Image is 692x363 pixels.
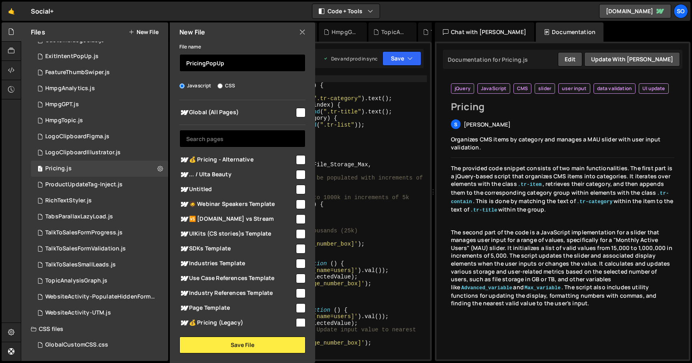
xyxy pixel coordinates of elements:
div: RichTextStyler.js [45,197,92,204]
code: .tr-title [469,207,498,214]
div: CSS files [21,321,168,337]
div: TopicAnalysisGraph.js [45,277,107,284]
button: Save [382,51,421,66]
div: 15116/41316.js [31,225,168,241]
div: LogoClipboardIllustrator.js [45,149,121,156]
div: LogoClipboardFigma.js [45,133,109,140]
span: 🧔 Webinar Speakers Template [179,200,295,209]
div: 15116/40695.js [31,177,168,193]
code: Max_variable [524,285,561,291]
span: 🆚 [DOMAIN_NAME] vs Stream [179,214,295,224]
span: Global (All Pages) [179,108,295,117]
div: 15116/40674.js [31,289,171,305]
label: File name [179,43,201,51]
div: FeatureThumbSwiper.js [45,69,110,76]
div: GlobalCustomCSS.css [45,341,108,349]
code: Advanced_variable [461,285,513,291]
span: Use Case References Template [179,274,295,283]
span: 💰 Pricing (Legacy) [179,318,295,328]
div: 15116/39536.js [31,209,168,225]
div: 15116/41430.js [31,97,168,113]
span: data validation [597,85,632,92]
span: 1 [38,166,42,173]
div: HmpgGPT.js [332,28,357,36]
h2: Files [31,28,45,36]
div: Social+ [31,6,54,16]
div: HmpgTopic.js [45,117,83,124]
button: New File [129,29,159,35]
button: Code + Tools [312,4,380,18]
div: 15116/40948.js [31,257,168,273]
button: Edit [558,52,582,67]
span: Industries Template [179,259,295,268]
a: [DOMAIN_NAME] [599,4,671,18]
span: SDKs Template [179,244,295,254]
div: 15116/45334.js [31,193,168,209]
div: Documentation [536,22,603,42]
span: [PERSON_NAME] [464,121,511,128]
span: UIKits (CS stories)s Template [179,229,295,239]
div: 15116/40351.css [31,337,168,353]
span: user input [562,85,587,92]
input: Name [179,54,306,72]
input: Search pages [179,130,306,147]
span: jQuery [455,85,471,92]
div: HmpgGPT.js [45,101,79,108]
span: Untitled [179,185,295,194]
p: The provided code snippet consists of two main functionalities. The first part is a jQuery-based ... [451,164,674,214]
span: Industry References Template [179,288,295,298]
button: Update with [PERSON_NAME] [584,52,680,67]
div: ExitIntentPopUp.js [45,53,99,60]
code: .tr-contain [451,190,669,205]
div: TalkToSalesSmallLeads.js [45,261,116,268]
span: CMS [517,85,528,92]
p: The second part of the code is a JavaScript implementation for a slider that manages user input f... [451,228,674,307]
div: TabsParallaxLazyLoad.js [45,213,113,220]
div: 15116/40766.js [31,48,168,65]
label: Javascript [179,82,211,90]
: 15116/40336.js [31,129,168,145]
span: 💰 Pricing - Alternative [179,155,295,165]
div: Dev and prod in sync [323,55,378,62]
div: Chat with [PERSON_NAME] [435,22,534,42]
div: 15116/40185.js [31,305,168,321]
button: Save File [179,337,306,353]
div: 15116/40643.js [31,161,168,177]
div: 15116/40952.js [31,241,168,257]
code: .tr-item [517,181,543,188]
div: 15116/40701.js [31,65,168,81]
div: Documentation for Pricing.js [445,56,528,63]
a: So [674,4,688,18]
div: 15116/41820.js [31,113,168,129]
div: TalkToSalesFormProgress.js [431,28,457,36]
div: TalkToSalesFormProgress.js [45,229,123,236]
div: TopicAnalysisGraph.js [381,28,407,36]
div: 15116/41400.js [31,273,168,289]
div: 15116/40702.js [31,81,168,97]
span: JavaScript [481,85,507,92]
span: Page Template [179,303,295,313]
div: Pricing.js [45,165,72,172]
span: S [454,121,457,128]
div: ProductUpdateTag-Inject.js [45,181,123,188]
div: TalkToSalesFormValidation.js [45,245,126,252]
span: UI update [642,85,665,92]
div: 15116/42838.js [31,145,168,161]
div: WebsiteActivity-UTM.js [45,309,111,317]
div: WebsiteActivity-PopulateHiddenForms.js [45,293,156,300]
h2: New File [179,28,205,36]
div: HmpgAnalytics.js [45,85,95,92]
span: Organizes CMS items by category and manages a MAU slider with user input validation. [451,135,661,151]
span: ... / Ulta Beauty [179,170,295,179]
a: 🤙 [2,2,21,21]
span: slider [538,85,551,92]
code: .tr-category [576,199,614,205]
input: CSS [217,83,223,89]
h2: Pricing [451,100,674,113]
label: CSS [217,82,235,90]
input: Javascript [179,83,185,89]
